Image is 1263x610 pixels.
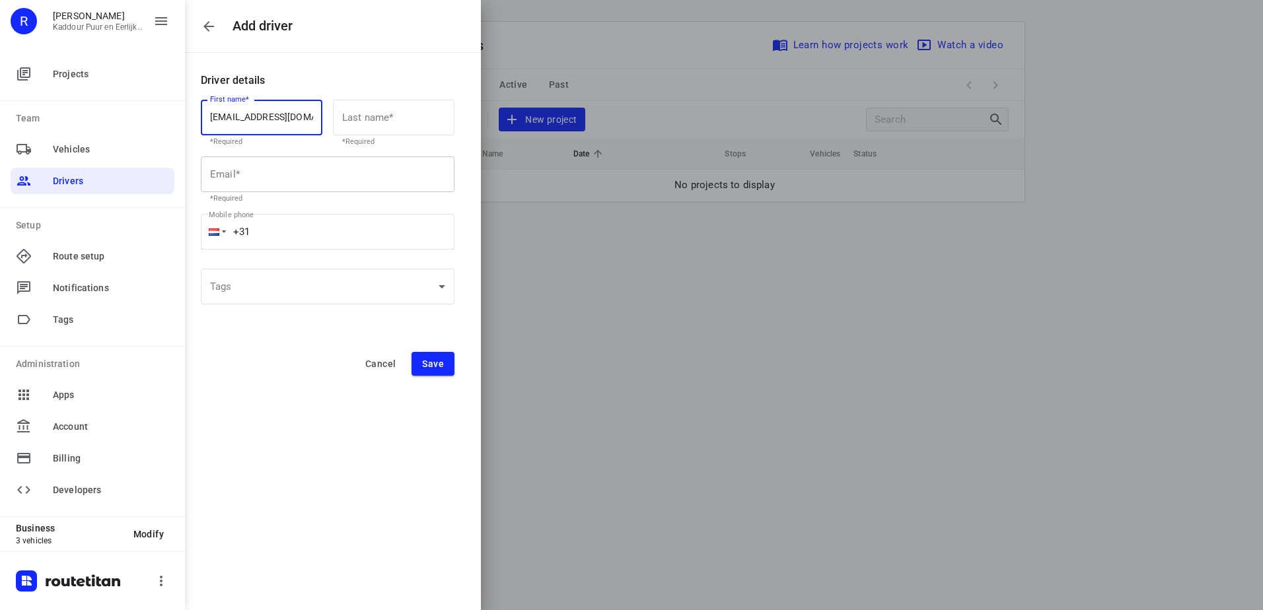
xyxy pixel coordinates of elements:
div: Close [196,13,222,40]
span: Notifications [53,281,169,295]
h5: Add driver [233,18,293,34]
span: Vehicles [53,143,169,156]
p: Rachid Kaddour [53,11,143,21]
span: Modify [133,529,164,539]
span: Route setup [53,250,169,263]
p: *Required [210,137,313,146]
p: Administration [16,357,174,371]
span: Save [422,358,444,369]
p: 3 vehicles [16,536,123,545]
span: Drivers [53,174,169,188]
span: Billing [53,452,169,465]
div: R [11,8,37,34]
p: Kaddour Puur en Eerlijk Vlees B.V. [53,22,143,32]
span: Account [53,420,169,434]
span: Cancel [365,358,396,369]
input: 1 (702) 123-4567 [201,214,454,250]
p: Driver details [201,74,265,86]
p: *Required [210,194,445,203]
p: Team [16,112,174,125]
p: Business [16,523,123,533]
span: Apps [53,388,169,402]
label: Mobile phone [209,211,254,219]
span: Tags [53,313,169,327]
p: Setup [16,219,174,232]
span: Projects [53,67,169,81]
span: Developers [53,483,169,497]
div: Netherlands: + 31 [201,214,226,250]
p: *Required [342,137,445,146]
